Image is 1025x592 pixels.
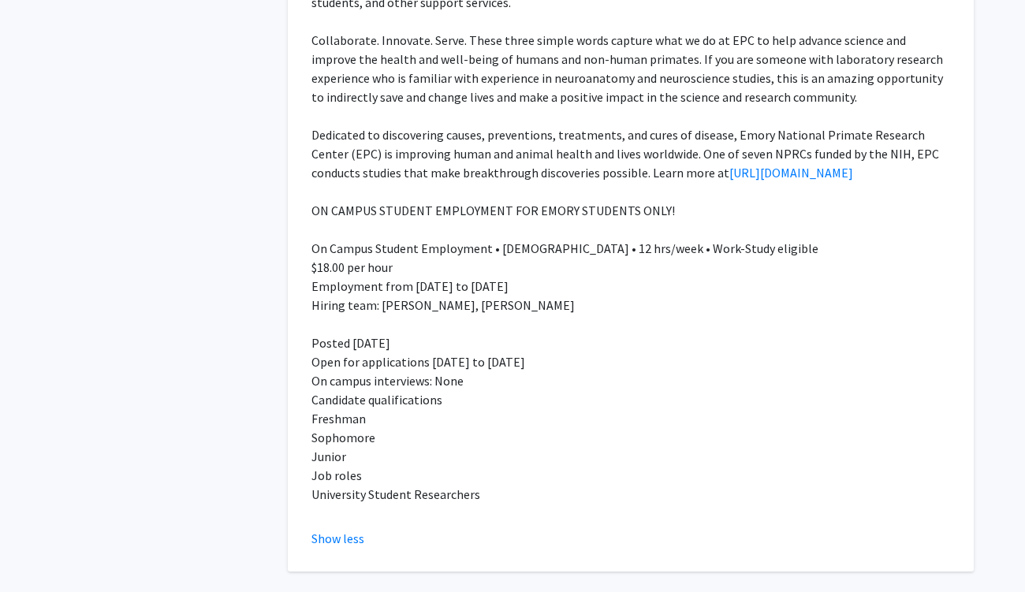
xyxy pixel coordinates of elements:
[311,333,950,352] p: Posted [DATE]
[311,390,950,409] p: Candidate qualifications
[311,277,950,296] p: Employment from [DATE] to [DATE]
[311,411,366,426] span: Freshman
[311,449,346,464] span: Junior
[311,529,364,548] button: Show less
[311,486,480,502] span: University Student Researchers
[311,203,675,218] span: ON CAMPUS STUDENT EMPLOYMENT FOR EMORY STUDENTS ONLY!
[311,31,950,106] p: Collaborate. Innovate. Serve. These three simple words capture what we do at EPC to help advance ...
[311,296,950,315] p: Hiring team: [PERSON_NAME], [PERSON_NAME]
[311,125,950,182] p: Dedicated to discovering causes, preventions, treatments, and cures of disease, Emory National Pr...
[729,165,853,181] a: [URL][DOMAIN_NAME]
[311,466,950,485] p: Job roles
[311,258,950,277] p: $18.00 per hour
[12,521,67,580] iframe: Chat
[311,371,950,390] p: On campus interviews: None
[311,430,375,445] span: Sophomore
[311,239,950,258] p: On Campus Student Employment • [DEMOGRAPHIC_DATA] • 12 hrs/week • Work-Study eligible
[311,352,950,371] p: Open for applications [DATE] to [DATE]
